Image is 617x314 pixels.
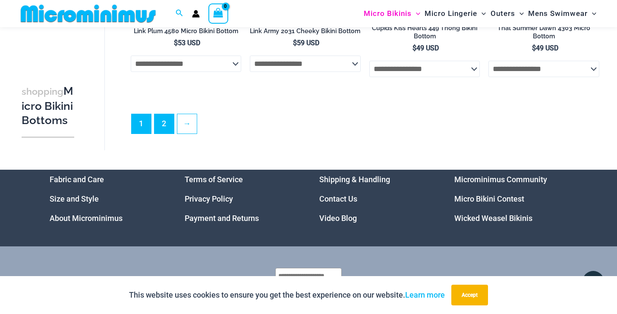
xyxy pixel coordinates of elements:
[185,170,298,228] aside: Footer Widget 2
[412,44,439,52] bdi: 49 USD
[454,214,532,223] a: Wicked Weasel Bikinis
[477,3,486,25] span: Menu Toggle
[177,114,197,134] a: →
[369,24,480,40] h2: Cupids Kiss Hearts 449 Thong Bikini Bottom
[154,114,174,134] a: Page 2
[192,10,200,18] a: Account icon link
[425,3,477,25] span: Micro Lingerie
[454,175,547,184] a: Microminimus Community
[454,194,524,203] a: Micro Bikini Contest
[22,84,74,128] h3: Micro Bikini Bottoms
[422,3,488,25] a: Micro LingerieMenu ToggleMenu Toggle
[17,4,159,23] img: MM SHOP LOGO FLAT
[360,1,600,26] nav: Site Navigation
[362,3,422,25] a: Micro BikinisMenu ToggleMenu Toggle
[185,194,233,203] a: Privacy Policy
[129,289,445,302] p: This website uses cookies to ensure you get the best experience on our website.
[515,3,524,25] span: Menu Toggle
[532,44,536,52] span: $
[50,175,104,184] a: Fabric and Care
[451,285,488,305] button: Accept
[176,8,183,19] a: Search icon link
[131,27,242,38] a: Link Plum 4580 Micro Bikini Bottom
[319,170,433,228] nav: Menu
[50,214,123,223] a: About Microminimus
[132,114,151,134] span: Page 1
[131,114,600,139] nav: Product Pagination
[131,27,242,35] h2: Link Plum 4580 Micro Bikini Bottom
[488,24,599,44] a: That Summer Dawn 4303 Micro Bottom
[454,170,568,228] nav: Menu
[22,86,63,97] span: shopping
[491,3,515,25] span: Outers
[526,3,598,25] a: Mens SwimwearMenu ToggleMenu Toggle
[488,3,526,25] a: OutersMenu ToggleMenu Toggle
[412,3,420,25] span: Menu Toggle
[250,27,361,38] a: Link Army 2031 Cheeky Bikini Bottom
[405,290,445,299] a: Learn more
[50,194,99,203] a: Size and Style
[532,44,558,52] bdi: 49 USD
[293,39,319,47] bdi: 59 USD
[185,175,243,184] a: Terms of Service
[250,27,361,35] h2: Link Army 2031 Cheeky Bikini Bottom
[364,3,412,25] span: Micro Bikinis
[174,39,200,47] bdi: 53 USD
[319,194,357,203] a: Contact Us
[488,24,599,40] h2: That Summer Dawn 4303 Micro Bottom
[319,175,390,184] a: Shipping & Handling
[208,3,228,23] a: View Shopping Cart, empty
[185,170,298,228] nav: Menu
[174,39,178,47] span: $
[528,3,588,25] span: Mens Swimwear
[293,39,297,47] span: $
[185,214,259,223] a: Payment and Returns
[412,44,416,52] span: $
[454,170,568,228] aside: Footer Widget 4
[319,214,357,223] a: Video Blog
[50,170,163,228] nav: Menu
[319,170,433,228] aside: Footer Widget 3
[369,24,480,44] a: Cupids Kiss Hearts 449 Thong Bikini Bottom
[50,170,163,228] aside: Footer Widget 1
[588,3,596,25] span: Menu Toggle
